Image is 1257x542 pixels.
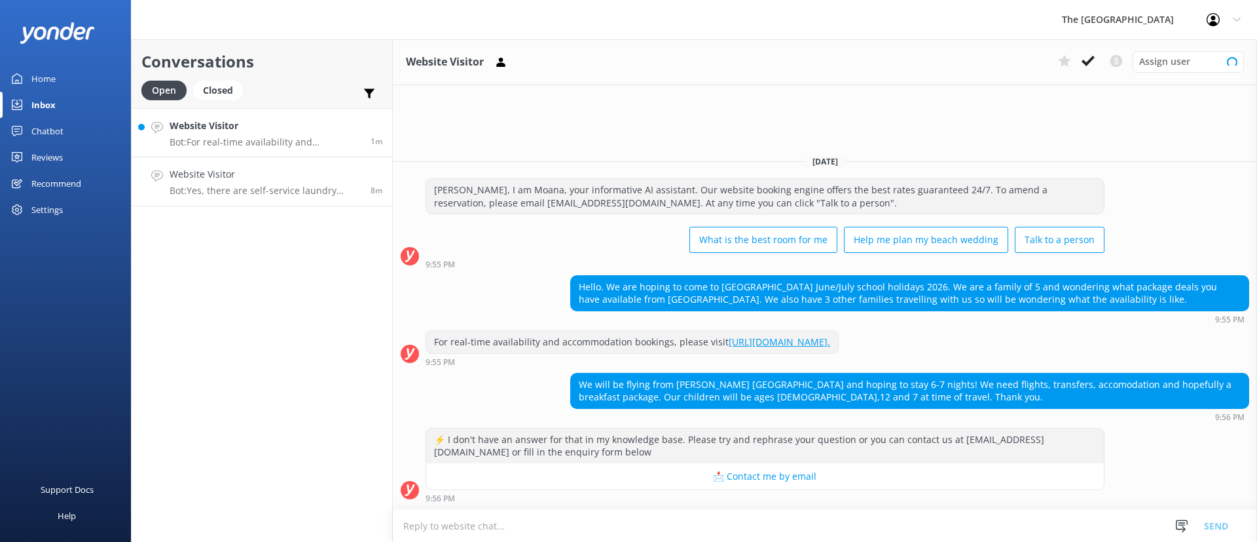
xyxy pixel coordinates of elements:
[426,357,839,366] div: Sep 21 2025 09:55pm (UTC -10:00) Pacific/Honolulu
[371,185,382,196] span: Sep 21 2025 09:47pm (UTC -10:00) Pacific/Honolulu
[426,495,455,503] strong: 9:56 PM
[1139,54,1190,69] span: Assign user
[570,315,1249,324] div: Sep 21 2025 09:55pm (UTC -10:00) Pacific/Honolulu
[31,66,56,92] div: Home
[406,54,484,71] h3: Website Visitor
[426,429,1104,463] div: ⚡ I don't have an answer for that in my knowledge base. Please try and rephrase your question or ...
[426,261,455,269] strong: 9:55 PM
[170,136,361,148] p: Bot: For real-time availability and accommodation bookings, please visit [URL][DOMAIN_NAME].
[689,227,837,253] button: What is the best room for me
[132,108,392,157] a: Website VisitorBot:For real-time availability and accommodation bookings, please visit [URL][DOMA...
[31,92,56,118] div: Inbox
[58,503,76,529] div: Help
[426,179,1104,214] div: [PERSON_NAME], I am Moana, your informative AI assistant. Our website booking engine offers the b...
[426,331,838,353] div: For real-time availability and accommodation bookings, please visit
[20,22,95,44] img: yonder-white-logo.png
[170,119,361,133] h4: Website Visitor
[1215,316,1245,324] strong: 9:55 PM
[31,197,63,223] div: Settings
[132,157,392,206] a: Website VisitorBot:Yes, there are self-service laundry facilities available with token-operated w...
[1133,51,1244,72] div: Assign User
[1215,414,1245,421] strong: 9:56 PM
[1015,227,1104,253] button: Talk to a person
[141,49,382,74] h2: Conversations
[141,81,187,100] div: Open
[31,170,81,197] div: Recommend
[41,476,94,503] div: Support Docs
[426,260,1104,269] div: Sep 21 2025 09:55pm (UTC -10:00) Pacific/Honolulu
[570,412,1249,421] div: Sep 21 2025 09:56pm (UTC -10:00) Pacific/Honolulu
[426,494,1104,503] div: Sep 21 2025 09:56pm (UTC -10:00) Pacific/Honolulu
[371,136,382,147] span: Sep 21 2025 09:55pm (UTC -10:00) Pacific/Honolulu
[729,336,830,348] a: [URL][DOMAIN_NAME].
[805,156,846,167] span: [DATE]
[571,374,1248,408] div: We will be flying from [PERSON_NAME] [GEOGRAPHIC_DATA] and hoping to stay 6-7 nights! We need fli...
[31,144,63,170] div: Reviews
[193,83,249,97] a: Closed
[844,227,1008,253] button: Help me plan my beach wedding
[426,463,1104,490] button: 📩 Contact me by email
[426,358,455,366] strong: 9:55 PM
[170,185,361,197] p: Bot: Yes, there are self-service laundry facilities available with token-operated washing, drying...
[31,118,64,144] div: Chatbot
[170,167,361,182] h4: Website Visitor
[141,83,193,97] a: Open
[193,81,243,100] div: Closed
[571,276,1248,311] div: Hello. We are hoping to come to [GEOGRAPHIC_DATA] June/July school holidays 2026. We are a family...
